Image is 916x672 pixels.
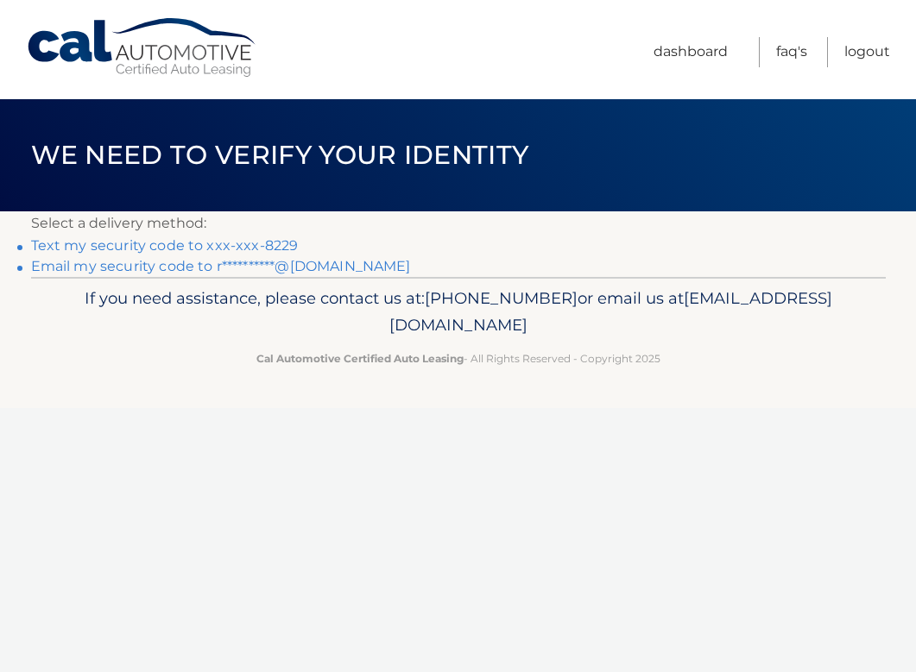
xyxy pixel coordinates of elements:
[57,285,860,340] p: If you need assistance, please contact us at: or email us at
[844,37,890,67] a: Logout
[31,258,411,274] a: Email my security code to r**********@[DOMAIN_NAME]
[425,288,578,308] span: [PHONE_NUMBER]
[654,37,728,67] a: Dashboard
[256,352,464,365] strong: Cal Automotive Certified Auto Leasing
[31,237,299,254] a: Text my security code to xxx-xxx-8229
[57,349,860,367] p: - All Rights Reserved - Copyright 2025
[776,37,807,67] a: FAQ's
[31,211,886,236] p: Select a delivery method:
[26,17,259,79] a: Cal Automotive
[31,139,529,171] span: We need to verify your identity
